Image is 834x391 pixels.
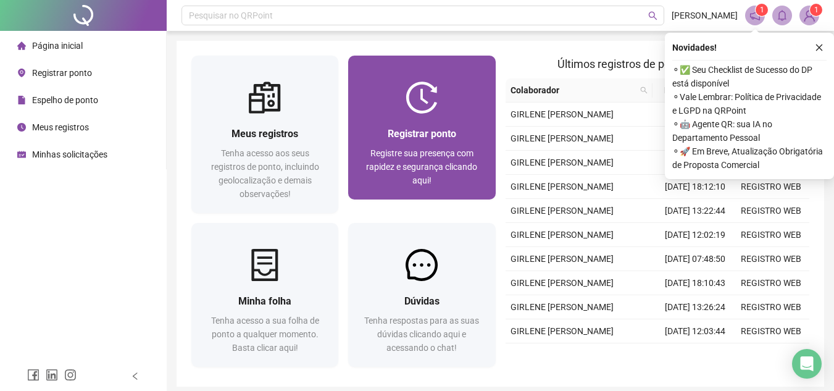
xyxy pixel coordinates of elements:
[511,254,614,264] span: GIRLENE [PERSON_NAME]
[511,278,614,288] span: GIRLENE [PERSON_NAME]
[657,103,733,127] td: [DATE] 13:18:55
[511,109,614,119] span: GIRLENE [PERSON_NAME]
[733,223,809,247] td: REGISTRO WEB
[657,319,733,343] td: [DATE] 12:03:44
[17,150,26,159] span: schedule
[238,295,291,307] span: Minha folha
[672,63,827,90] span: ⚬ ✅ Seu Checklist de Sucesso do DP está disponível
[511,158,614,167] span: GIRLENE [PERSON_NAME]
[32,95,98,105] span: Espelho de ponto
[32,122,89,132] span: Meus registros
[672,117,827,145] span: ⚬ 🤖 Agente QR: sua IA no Departamento Pessoal
[32,149,107,159] span: Minhas solicitações
[511,230,614,240] span: GIRLENE [PERSON_NAME]
[511,182,614,191] span: GIRLENE [PERSON_NAME]
[657,271,733,295] td: [DATE] 18:10:43
[657,247,733,271] td: [DATE] 07:48:50
[231,128,298,140] span: Meus registros
[511,326,614,336] span: GIRLENE [PERSON_NAME]
[348,223,495,367] a: DúvidasTenha respostas para as suas dúvidas clicando aqui e acessando o chat!
[27,369,40,381] span: facebook
[756,4,768,16] sup: 1
[348,56,495,200] a: Registrar pontoRegistre sua presença com rapidez e segurança clicando aqui!
[404,295,440,307] span: Dúvidas
[211,316,319,353] span: Tenha acesso a sua folha de ponto a qualquer momento. Basta clicar aqui!
[800,6,819,25] img: 90666
[657,83,711,97] span: Data/Hora
[511,133,614,143] span: GIRLENE [PERSON_NAME]
[672,41,717,54] span: Novidades !
[733,175,809,199] td: REGISTRO WEB
[760,6,764,14] span: 1
[648,11,657,20] span: search
[733,271,809,295] td: REGISTRO WEB
[131,372,140,380] span: left
[638,81,650,99] span: search
[749,10,761,21] span: notification
[657,223,733,247] td: [DATE] 12:02:19
[733,199,809,223] td: REGISTRO WEB
[657,343,733,368] td: [DATE] 07:57:28
[32,41,83,51] span: Página inicial
[64,369,77,381] span: instagram
[657,175,733,199] td: [DATE] 18:12:10
[191,56,338,213] a: Meus registrosTenha acesso aos seus registros de ponto, incluindo geolocalização e demais observa...
[640,86,648,94] span: search
[191,223,338,367] a: Minha folhaTenha acesso a sua folha de ponto a qualquer momento. Basta clicar aqui!
[17,96,26,104] span: file
[32,68,92,78] span: Registrar ponto
[17,123,26,132] span: clock-circle
[657,199,733,223] td: [DATE] 13:22:44
[672,9,738,22] span: [PERSON_NAME]
[733,343,809,368] td: REGISTRO WEB
[511,83,636,97] span: Colaborador
[733,295,809,319] td: REGISTRO WEB
[792,349,822,379] div: Open Intercom Messenger
[657,151,733,175] td: [DATE] 07:48:59
[814,6,819,14] span: 1
[657,295,733,319] td: [DATE] 13:26:24
[777,10,788,21] span: bell
[17,41,26,50] span: home
[672,145,827,172] span: ⚬ 🚀 Em Breve, Atualização Obrigatória de Proposta Comercial
[511,206,614,216] span: GIRLENE [PERSON_NAME]
[815,43,824,52] span: close
[810,4,822,16] sup: Atualize o seu contato no menu Meus Dados
[364,316,479,353] span: Tenha respostas para as suas dúvidas clicando aqui e acessando o chat!
[557,57,757,70] span: Últimos registros de ponto sincronizados
[17,69,26,77] span: environment
[511,302,614,312] span: GIRLENE [PERSON_NAME]
[657,127,733,151] td: [DATE] 12:14:32
[653,78,726,103] th: Data/Hora
[46,369,58,381] span: linkedin
[733,319,809,343] td: REGISTRO WEB
[672,90,827,117] span: ⚬ Vale Lembrar: Política de Privacidade e LGPD na QRPoint
[366,148,477,185] span: Registre sua presença com rapidez e segurança clicando aqui!
[211,148,319,199] span: Tenha acesso aos seus registros de ponto, incluindo geolocalização e demais observações!
[388,128,456,140] span: Registrar ponto
[733,247,809,271] td: REGISTRO WEB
